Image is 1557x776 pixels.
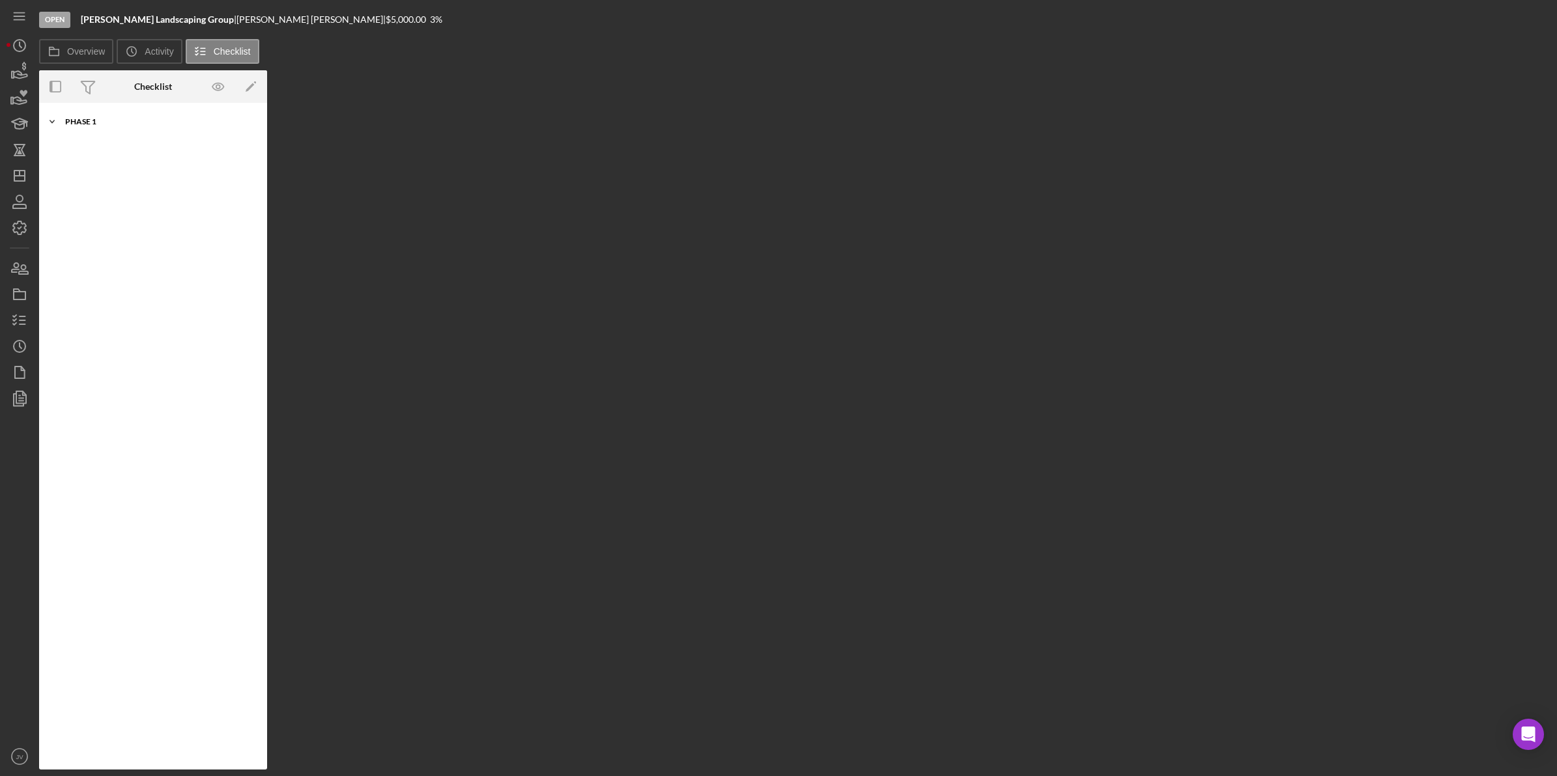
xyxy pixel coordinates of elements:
[236,14,386,25] div: [PERSON_NAME] [PERSON_NAME] |
[67,46,105,57] label: Overview
[134,81,172,92] div: Checklist
[1513,719,1544,750] div: Open Intercom Messenger
[39,12,70,28] div: Open
[81,14,236,25] div: |
[214,46,251,57] label: Checklist
[81,14,234,25] b: [PERSON_NAME] Landscaping Group
[7,743,33,769] button: JV
[65,118,251,126] div: Phase 1
[186,39,259,64] button: Checklist
[16,753,23,760] text: JV
[145,46,173,57] label: Activity
[117,39,182,64] button: Activity
[386,14,430,25] div: $5,000.00
[39,39,113,64] button: Overview
[430,14,442,25] div: 3 %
